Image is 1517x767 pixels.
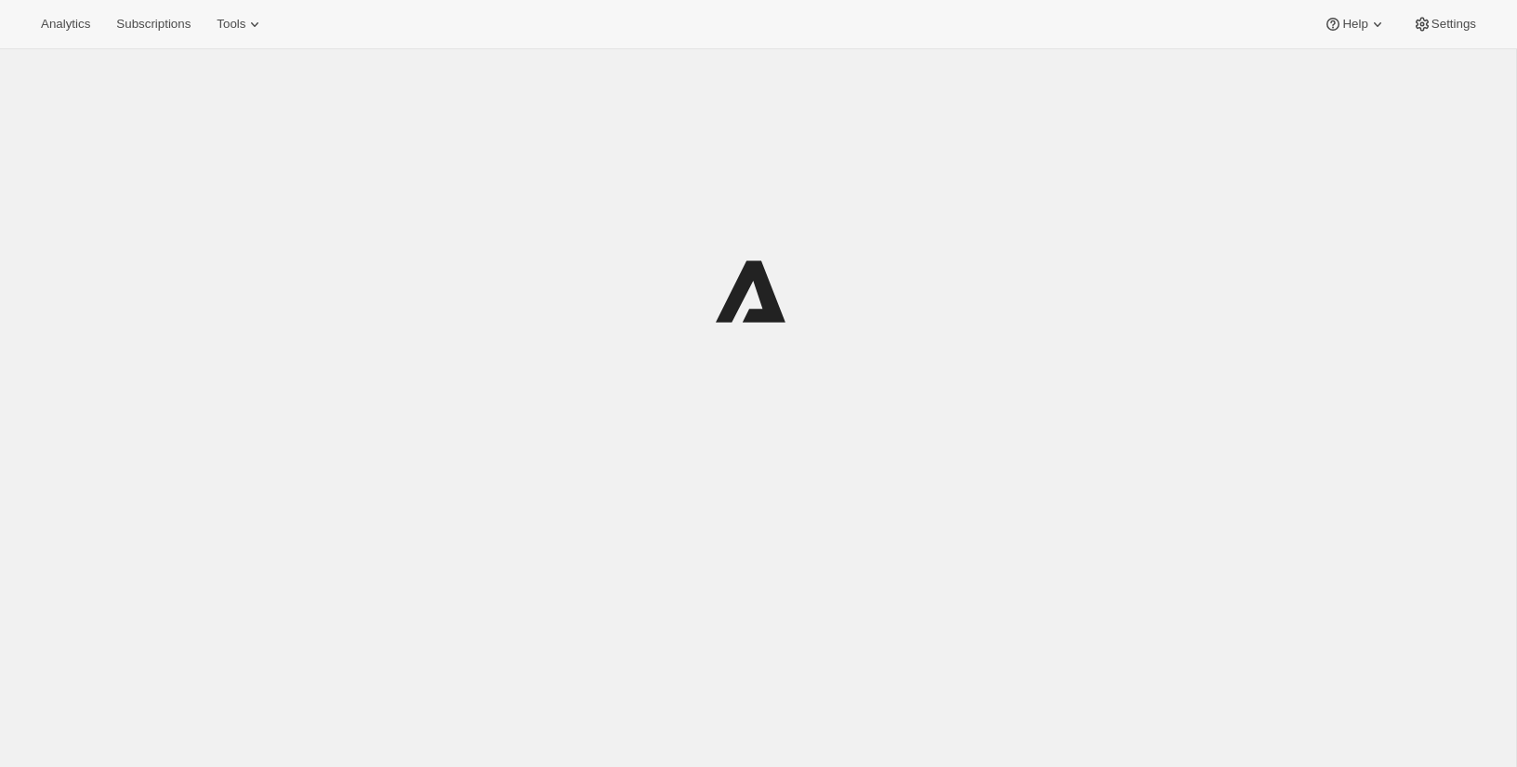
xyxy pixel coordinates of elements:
button: Tools [205,11,275,37]
button: Analytics [30,11,101,37]
span: Tools [217,17,245,32]
span: Analytics [41,17,90,32]
span: Help [1342,17,1367,32]
button: Help [1313,11,1397,37]
button: Settings [1402,11,1487,37]
span: Settings [1431,17,1476,32]
button: Subscriptions [105,11,202,37]
span: Subscriptions [116,17,191,32]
